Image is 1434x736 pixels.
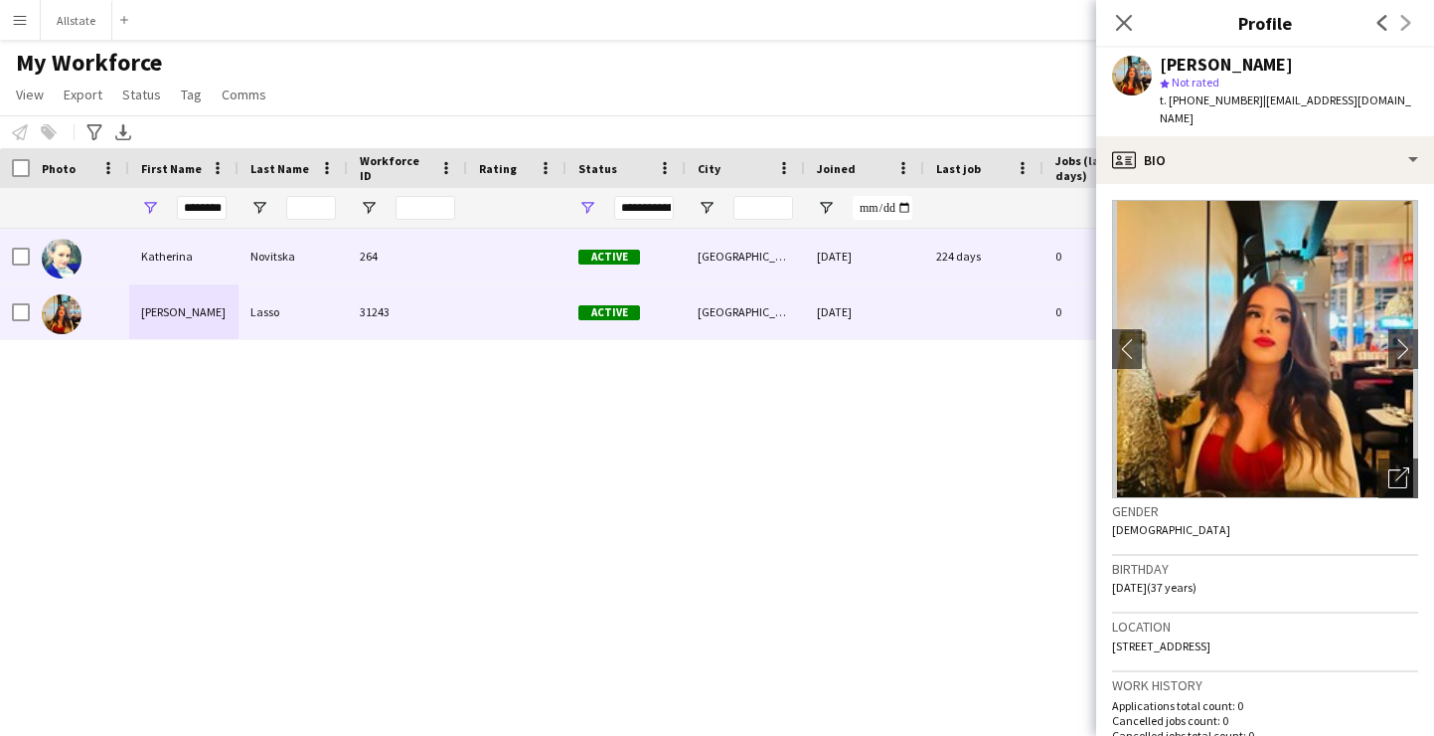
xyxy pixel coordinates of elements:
[1112,639,1210,653] span: [STREET_ADDRESS]
[181,86,202,103] span: Tag
[396,196,455,220] input: Workforce ID Filter Input
[250,199,268,217] button: Open Filter Menu
[360,153,431,183] span: Workforce ID
[111,120,135,144] app-action-btn: Export XLSX
[578,199,596,217] button: Open Filter Menu
[733,196,793,220] input: City Filter Input
[578,305,640,320] span: Active
[8,82,52,107] a: View
[82,120,106,144] app-action-btn: Advanced filters
[173,82,210,107] a: Tag
[141,161,202,176] span: First Name
[129,284,239,339] div: [PERSON_NAME]
[1112,713,1418,728] p: Cancelled jobs count: 0
[64,86,102,103] span: Export
[42,161,76,176] span: Photo
[41,1,112,40] button: Allstate
[1043,284,1173,339] div: 0
[1160,92,1263,107] span: t. [PHONE_NUMBER]
[141,199,159,217] button: Open Filter Menu
[578,161,617,176] span: Status
[214,82,274,107] a: Comms
[1112,560,1418,578] h3: Birthday
[1096,136,1434,184] div: Bio
[817,161,856,176] span: Joined
[924,229,1043,283] div: 224 days
[1160,56,1293,74] div: [PERSON_NAME]
[239,229,348,283] div: Novitska
[239,284,348,339] div: Lasso
[1112,676,1418,694] h3: Work history
[42,294,81,334] img: Katherine Lasso
[250,161,309,176] span: Last Name
[286,196,336,220] input: Last Name Filter Input
[360,199,378,217] button: Open Filter Menu
[1172,75,1219,90] span: Not rated
[348,229,467,283] div: 264
[698,199,716,217] button: Open Filter Menu
[1378,459,1418,498] div: Open photos pop-in
[1112,698,1418,713] p: Applications total count: 0
[1112,618,1418,636] h3: Location
[578,250,640,265] span: Active
[698,161,720,176] span: City
[853,196,912,220] input: Joined Filter Input
[479,161,517,176] span: Rating
[805,229,924,283] div: [DATE]
[1055,153,1137,183] span: Jobs (last 90 days)
[1112,200,1418,498] img: Crew avatar or photo
[42,239,81,278] img: Katherina Novitska
[1112,502,1418,520] h3: Gender
[1096,10,1434,36] h3: Profile
[1112,580,1196,595] span: [DATE] (37 years)
[686,284,805,339] div: [GEOGRAPHIC_DATA]
[56,82,110,107] a: Export
[222,86,266,103] span: Comms
[936,161,981,176] span: Last job
[129,229,239,283] div: Katherina
[817,199,835,217] button: Open Filter Menu
[122,86,161,103] span: Status
[16,48,162,78] span: My Workforce
[114,82,169,107] a: Status
[1160,92,1411,125] span: | [EMAIL_ADDRESS][DOMAIN_NAME]
[686,229,805,283] div: [GEOGRAPHIC_DATA]
[348,284,467,339] div: 31243
[1043,229,1173,283] div: 0
[1112,522,1230,537] span: [DEMOGRAPHIC_DATA]
[16,86,44,103] span: View
[177,196,227,220] input: First Name Filter Input
[805,284,924,339] div: [DATE]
